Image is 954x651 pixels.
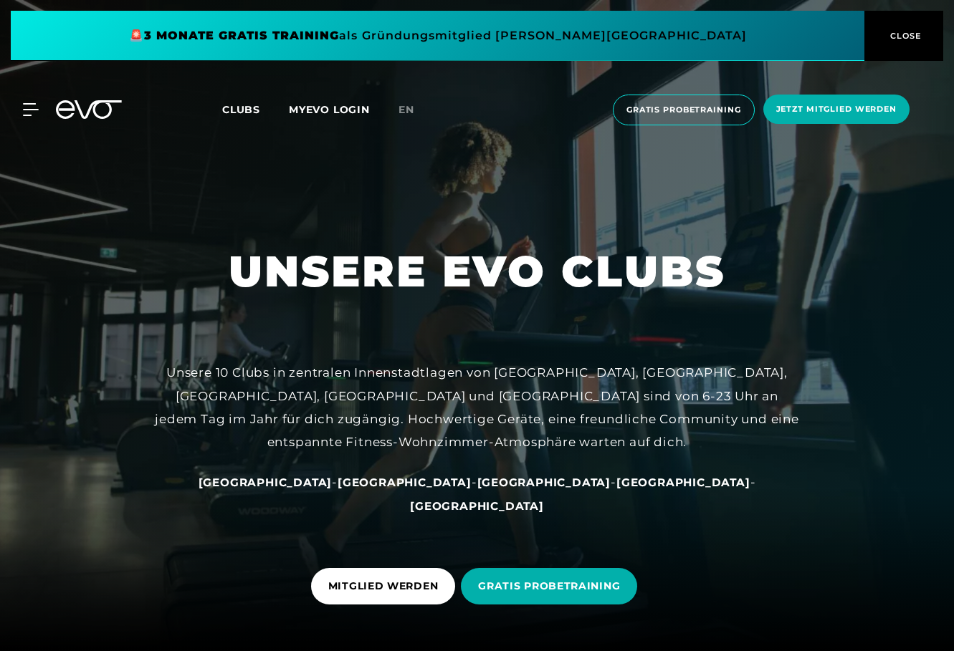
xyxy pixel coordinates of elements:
[776,103,897,115] span: Jetzt Mitglied werden
[289,103,370,116] a: MYEVO LOGIN
[199,475,333,489] a: [GEOGRAPHIC_DATA]
[477,475,611,489] a: [GEOGRAPHIC_DATA]
[338,476,472,489] span: [GEOGRAPHIC_DATA]
[616,475,750,489] a: [GEOGRAPHIC_DATA]
[477,476,611,489] span: [GEOGRAPHIC_DATA]
[399,103,414,116] span: en
[478,579,620,594] span: GRATIS PROBETRAINING
[222,102,289,116] a: Clubs
[887,29,922,42] span: CLOSE
[338,475,472,489] a: [GEOGRAPHIC_DATA]
[410,498,544,513] a: [GEOGRAPHIC_DATA]
[199,476,333,489] span: [GEOGRAPHIC_DATA]
[155,361,800,453] div: Unsere 10 Clubs in zentralen Innenstadtlagen von [GEOGRAPHIC_DATA], [GEOGRAPHIC_DATA], [GEOGRAPHI...
[461,557,643,615] a: GRATIS PROBETRAINING
[759,95,914,125] a: Jetzt Mitglied werden
[328,579,439,594] span: MITGLIED WERDEN
[311,557,462,615] a: MITGLIED WERDEN
[229,243,725,299] h1: UNSERE EVO CLUBS
[609,95,759,125] a: Gratis Probetraining
[616,476,750,489] span: [GEOGRAPHIC_DATA]
[222,103,260,116] span: Clubs
[155,471,800,517] div: - - - -
[864,11,943,61] button: CLOSE
[399,102,431,118] a: en
[626,104,741,116] span: Gratis Probetraining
